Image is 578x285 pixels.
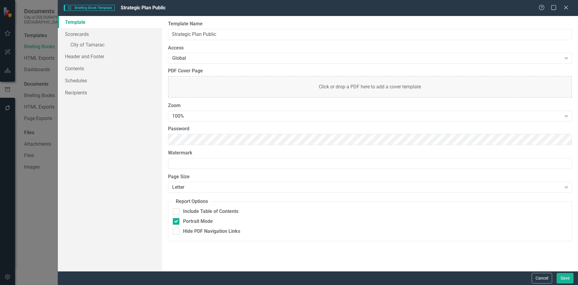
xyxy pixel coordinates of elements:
label: Watermark [168,150,572,157]
button: Cancel [532,273,552,283]
legend: Report Options [173,198,211,205]
div: Hide PDF Navigation Links [183,228,240,235]
div: Global [172,55,561,62]
div: 100% [172,113,561,120]
span: Briefing Book Template [64,5,115,11]
div: Include Table of Contents [183,208,238,215]
span: Strategic Plan Public [121,5,166,11]
a: Recipients [58,87,162,99]
a: Contents [58,62,162,74]
a: Header and Footer [58,50,162,62]
label: Access [168,45,572,52]
button: Save [557,273,573,283]
label: Page Size [168,173,572,180]
a: Template [58,16,162,28]
label: Template Name [168,21,572,27]
div: Letter [172,184,561,191]
a: Scorecards [58,28,162,40]
div: Portrait Mode [183,218,213,225]
a: City of Tamarac [58,40,162,51]
label: Zoom [168,102,572,109]
label: Password [168,125,572,132]
label: PDF Cover Page [168,68,572,74]
div: Click or drop a PDF here to add a cover template [168,76,572,98]
a: Schedules [58,74,162,87]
